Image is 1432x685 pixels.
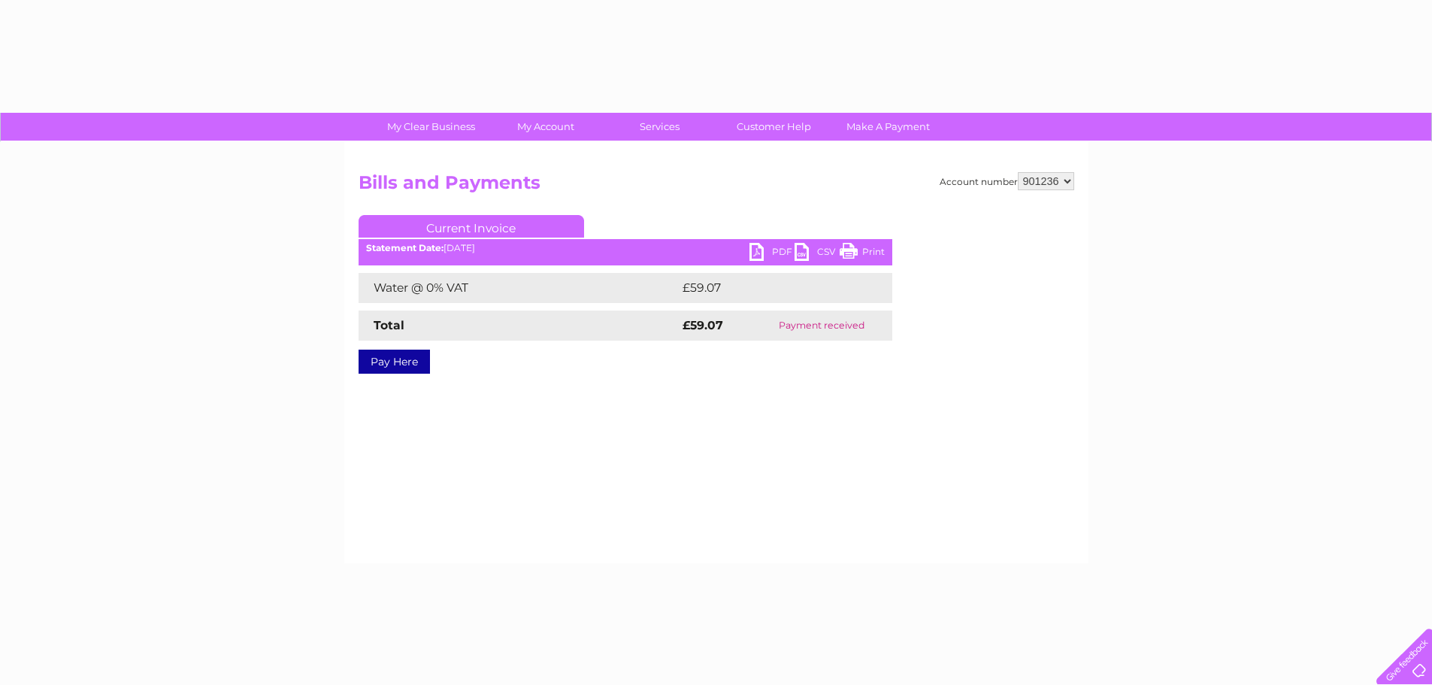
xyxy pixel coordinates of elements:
[598,113,722,141] a: Services
[359,273,679,303] td: Water @ 0% VAT
[359,215,584,238] a: Current Invoice
[940,172,1074,190] div: Account number
[840,243,885,265] a: Print
[749,243,795,265] a: PDF
[369,113,493,141] a: My Clear Business
[359,243,892,253] div: [DATE]
[795,243,840,265] a: CSV
[359,350,430,374] a: Pay Here
[751,311,892,341] td: Payment received
[483,113,607,141] a: My Account
[683,318,723,332] strong: £59.07
[679,273,862,303] td: £59.07
[374,318,404,332] strong: Total
[826,113,950,141] a: Make A Payment
[712,113,836,141] a: Customer Help
[359,172,1074,201] h2: Bills and Payments
[366,242,444,253] b: Statement Date:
